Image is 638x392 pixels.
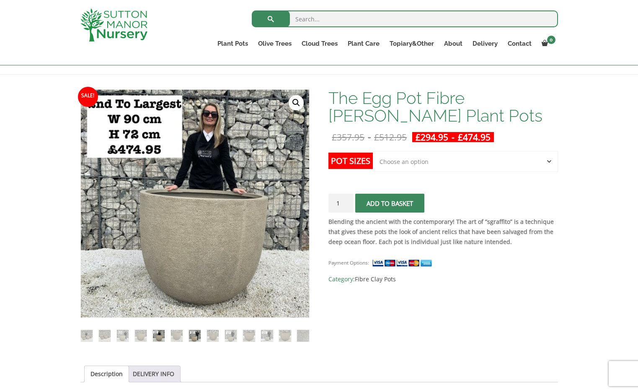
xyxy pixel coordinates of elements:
span: £ [374,131,379,143]
img: The Egg Pot Fibre Clay Champagne Plant Pots - Image 11 [261,330,273,342]
a: Topiary&Other [385,38,439,49]
img: payment supported [372,259,435,267]
ins: - [412,132,494,142]
img: The Egg Pot Fibre Clay Champagne Plant Pots - Image 5 [153,330,165,342]
img: The Egg Pot Fibre Clay Champagne Plant Pots - Image 9 [225,330,237,342]
button: Add to basket [355,194,424,213]
a: DELIVERY INFO [133,366,174,382]
a: Plant Care [343,38,385,49]
a: Olive Trees [253,38,297,49]
img: logo [80,8,147,42]
img: The Egg Pot Fibre Clay Champagne Plant Pots - Image 8 [207,330,219,342]
small: Payment Options: [328,260,369,266]
img: The Egg Pot Fibre Clay Champagne Plant Pots - Image 10 [243,330,255,342]
img: The Egg Pot Fibre Clay Champagne Plant Pots - Image 6 [171,330,183,342]
input: Search... [252,10,558,27]
bdi: 512.95 [374,131,407,143]
span: £ [332,131,337,143]
img: The Egg Pot Fibre Clay Champagne Plant Pots - Image 12 [279,330,291,342]
img: The Egg Pot Fibre Clay Champagne Plant Pots - Image 13 [297,330,309,342]
span: Sale! [78,87,98,107]
bdi: 474.95 [458,131,491,143]
span: £ [416,131,421,143]
span: £ [458,131,463,143]
h1: The Egg Pot Fibre [PERSON_NAME] Plant Pots [328,89,558,125]
img: The Egg Pot Fibre Clay Champagne Plant Pots - Image 2 [99,330,111,342]
img: The Egg Pot Fibre Clay Champagne Plant Pots - Image 4 [135,330,147,342]
a: View full-screen image gallery [289,95,304,110]
a: Fibre Clay Pots [355,275,396,283]
a: Cloud Trees [297,38,343,49]
a: Contact [503,38,537,49]
bdi: 294.95 [416,131,448,143]
span: Category: [328,274,558,284]
input: Product quantity [328,194,354,213]
a: Plant Pots [212,38,253,49]
a: About [439,38,468,49]
img: The Egg Pot Fibre Clay Champagne Plant Pots - Image 3 [117,330,129,342]
img: The Egg Pot Fibre Clay Champagne Plant Pots [81,330,93,342]
del: - [328,132,410,142]
a: Delivery [468,38,503,49]
strong: Blending the ancient with the contemporary! The art of “sgraffito” is a technique that gives thes... [328,218,554,246]
label: Pot Sizes [328,153,373,169]
img: The Egg Pot Fibre Clay Champagne Plant Pots - Image 7 [189,330,201,342]
a: Description [90,366,123,382]
a: 0 [537,38,558,49]
span: 0 [547,36,555,44]
bdi: 357.95 [332,131,364,143]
